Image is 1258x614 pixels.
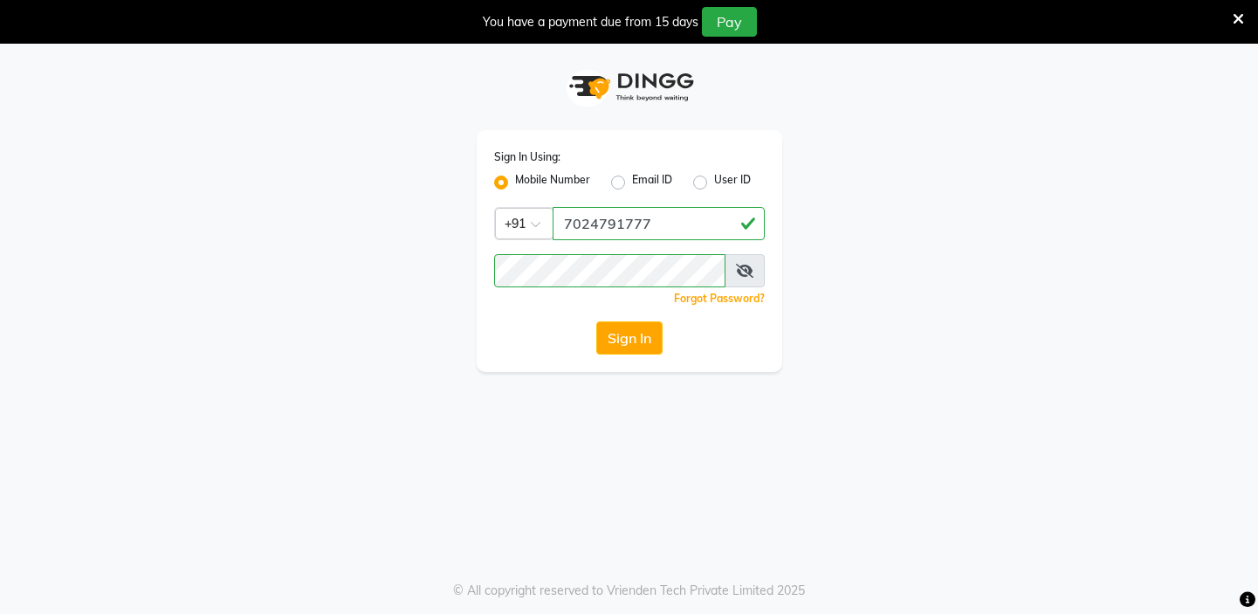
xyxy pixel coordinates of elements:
button: Pay [702,7,757,37]
label: Mobile Number [515,172,590,193]
a: Forgot Password? [674,292,765,305]
label: Email ID [632,172,672,193]
label: Sign In Using: [494,149,560,165]
div: You have a payment due from 15 days [483,13,698,31]
input: Username [553,207,765,240]
img: logo1.svg [560,61,699,113]
input: Username [494,254,725,287]
label: User ID [714,172,751,193]
button: Sign In [596,321,663,355]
